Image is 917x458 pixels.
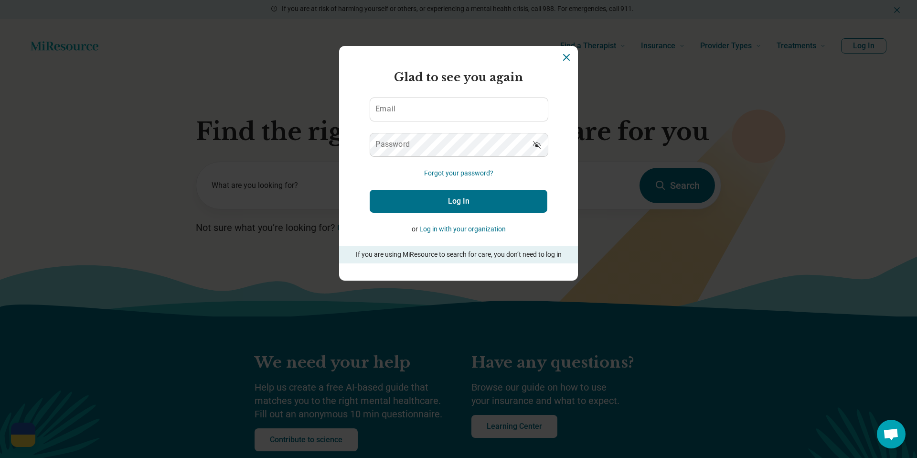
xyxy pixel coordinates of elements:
[561,52,572,63] button: Dismiss
[370,69,547,86] h2: Glad to see you again
[419,224,506,234] button: Log in with your organization
[424,168,493,178] button: Forgot your password?
[375,105,395,113] label: Email
[339,46,578,281] section: Login Dialog
[370,224,547,234] p: or
[370,190,547,213] button: Log In
[375,141,410,148] label: Password
[352,250,565,260] p: If you are using MiResource to search for care, you don’t need to log in
[526,133,547,156] button: Show password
